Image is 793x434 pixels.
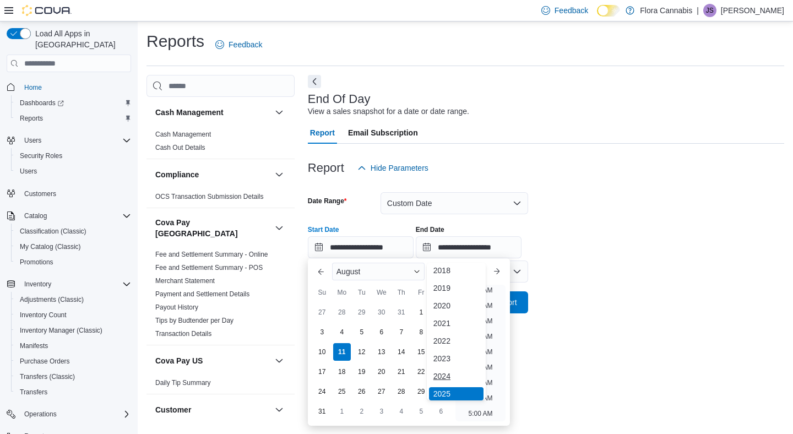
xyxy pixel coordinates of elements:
[24,136,41,145] span: Users
[333,403,351,420] div: day-1
[721,4,784,17] p: [PERSON_NAME]
[2,133,135,148] button: Users
[412,383,430,400] div: day-29
[412,343,430,361] div: day-15
[11,164,135,179] button: Users
[373,403,390,420] div: day-3
[11,254,135,270] button: Promotions
[20,81,46,94] a: Home
[155,303,198,312] span: Payout History
[20,80,131,94] span: Home
[11,292,135,307] button: Adjustments (Classic)
[15,293,88,306] a: Adjustments (Classic)
[146,376,295,394] div: Cova Pay US
[20,295,84,304] span: Adjustments (Classic)
[2,186,135,202] button: Customers
[429,264,484,277] div: 2018
[308,93,371,106] h3: End Of Day
[429,370,484,383] div: 2024
[2,276,135,292] button: Inventory
[229,39,262,50] span: Feedback
[15,225,131,238] span: Classification (Classic)
[15,96,131,110] span: Dashboards
[11,239,135,254] button: My Catalog (Classic)
[393,403,410,420] div: day-4
[11,95,135,111] a: Dashboards
[393,323,410,341] div: day-7
[155,404,270,415] button: Customer
[20,187,131,200] span: Customers
[15,355,131,368] span: Purchase Orders
[155,355,270,366] button: Cova Pay US
[24,189,56,198] span: Customers
[20,326,102,335] span: Inventory Manager (Classic)
[412,284,430,301] div: Fr
[312,263,330,280] button: Previous Month
[155,378,211,387] span: Daily Tip Summary
[273,354,286,367] button: Cova Pay US
[155,355,203,366] h3: Cova Pay US
[24,83,42,92] span: Home
[373,323,390,341] div: day-6
[336,267,361,276] span: August
[11,307,135,323] button: Inventory Count
[429,281,484,295] div: 2019
[373,303,390,321] div: day-30
[20,187,61,200] a: Customers
[2,79,135,95] button: Home
[15,149,67,162] a: Security Roles
[155,144,205,151] a: Cash Out Details
[308,225,339,234] label: Start Date
[15,308,71,322] a: Inventory Count
[20,167,37,176] span: Users
[20,134,131,147] span: Users
[313,383,331,400] div: day-24
[429,334,484,348] div: 2022
[15,386,131,399] span: Transfers
[432,403,450,420] div: day-6
[273,106,286,119] button: Cash Management
[353,343,371,361] div: day-12
[155,263,263,272] span: Fee and Settlement Summary - POS
[333,284,351,301] div: Mo
[20,151,62,160] span: Security Roles
[155,193,264,200] a: OCS Transaction Submission Details
[308,236,414,258] input: Press the down key to enter a popover containing a calendar. Press the escape key to close the po...
[15,339,52,352] a: Manifests
[155,303,198,311] a: Payout History
[20,99,64,107] span: Dashboards
[412,363,430,381] div: day-22
[155,217,270,239] h3: Cova Pay [GEOGRAPHIC_DATA]
[155,169,270,180] button: Compliance
[333,323,351,341] div: day-4
[412,403,430,420] div: day-5
[313,303,331,321] div: day-27
[11,224,135,239] button: Classification (Classic)
[11,384,135,400] button: Transfers
[15,355,74,368] a: Purchase Orders
[313,403,331,420] div: day-31
[155,107,224,118] h3: Cash Management
[373,383,390,400] div: day-27
[20,209,51,223] button: Catalog
[146,30,204,52] h1: Reports
[555,5,588,16] span: Feedback
[371,162,428,173] span: Hide Parameters
[20,341,48,350] span: Manifests
[155,130,211,139] span: Cash Management
[15,386,52,399] a: Transfers
[15,324,131,337] span: Inventory Manager (Classic)
[373,343,390,361] div: day-13
[308,106,469,117] div: View a sales snapshot for a date or date range.
[15,370,79,383] a: Transfers (Classic)
[20,242,81,251] span: My Catalog (Classic)
[640,4,692,17] p: Flora Cannabis
[15,96,68,110] a: Dashboards
[416,225,444,234] label: End Date
[146,128,295,159] div: Cash Management
[312,302,451,421] div: August, 2025
[11,338,135,354] button: Manifests
[310,122,335,144] span: Report
[15,112,47,125] a: Reports
[155,290,249,298] a: Payment and Settlement Details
